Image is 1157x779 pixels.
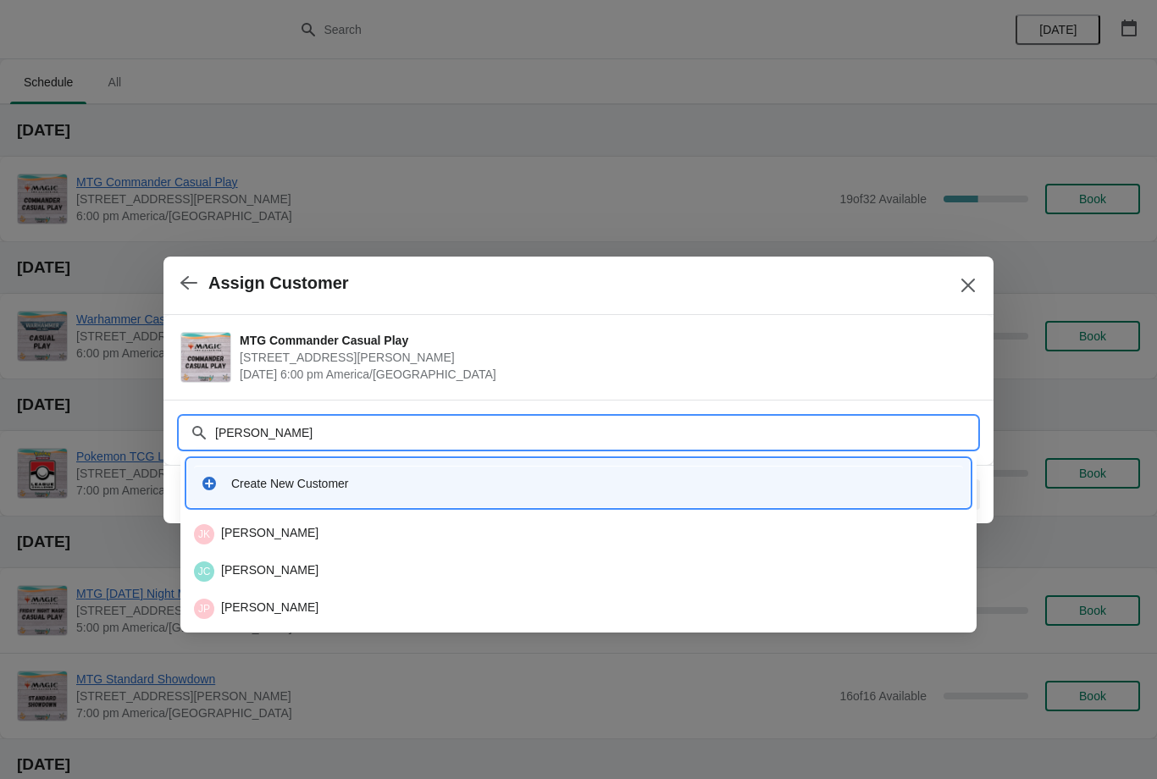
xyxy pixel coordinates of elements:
[208,273,349,293] h2: Assign Customer
[240,366,968,383] span: [DATE] 6:00 pm America/[GEOGRAPHIC_DATA]
[231,475,956,492] div: Create New Customer
[180,551,977,588] li: Joey Campos
[180,588,977,626] li: Joe Praetorius
[181,333,230,382] img: MTG Commander Casual Play | 2040 Louetta Rd Ste I Spring, TX 77388 | October 14 | 6:00 pm America...
[198,528,210,540] text: JK
[194,599,214,619] span: Joe Praetorius
[198,566,211,577] text: JC
[194,599,963,619] div: [PERSON_NAME]
[240,349,968,366] span: [STREET_ADDRESS][PERSON_NAME]
[240,332,968,349] span: MTG Commander Casual Play
[194,561,214,582] span: Joey Campos
[214,417,977,448] input: Search customer name or email
[198,603,210,615] text: JP
[953,270,983,301] button: Close
[180,517,977,551] li: Joe Kennon
[194,524,963,544] div: [PERSON_NAME]
[194,524,214,544] span: Joe Kennon
[194,561,963,582] div: [PERSON_NAME]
